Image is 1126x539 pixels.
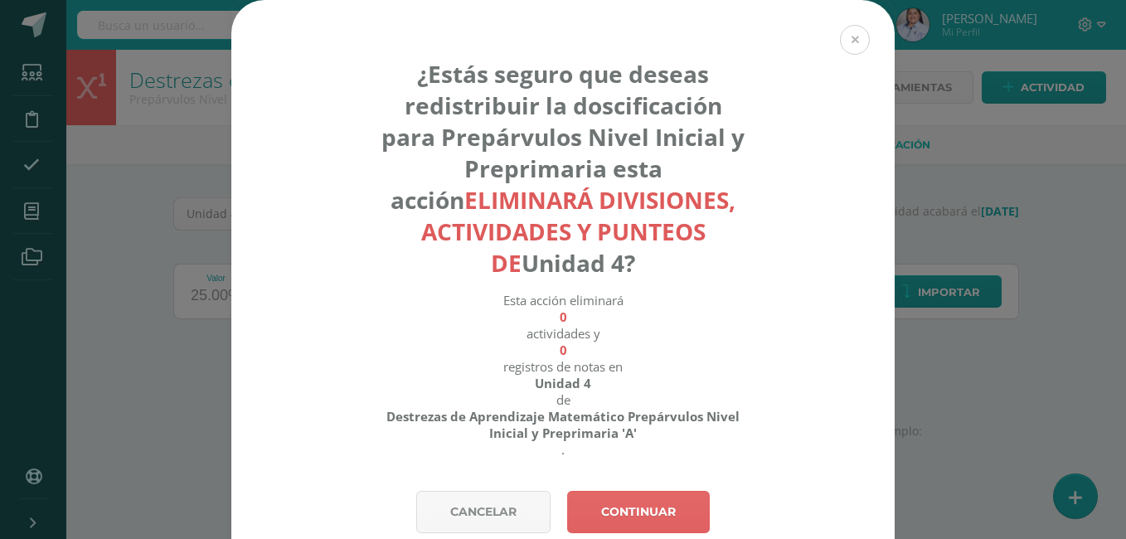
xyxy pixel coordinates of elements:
[560,308,567,325] strong: 0
[380,58,747,279] h4: ¿Estás seguro que deseas redistribuir la doscificación para Prepárvulos Nivel Inicial y Preprimar...
[380,292,747,458] div: Esta acción eliminará actividades y registros de notas en de .
[535,375,591,391] strong: Unidad 4
[380,408,747,441] strong: Destrezas de Aprendizaje Matemático Prepárvulos Nivel Inicial y Preprimaria 'A'
[416,491,551,533] a: Cancelar
[840,25,870,55] button: Close (Esc)
[421,184,736,279] strong: eliminará divisiones, actividades y punteos de
[567,491,710,533] a: Continuar
[560,342,567,358] strong: 0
